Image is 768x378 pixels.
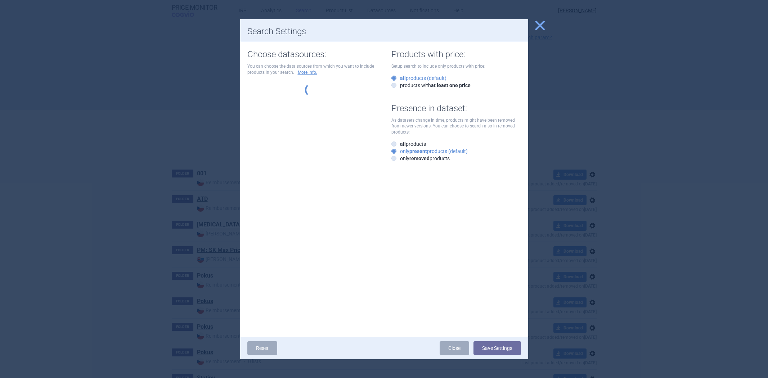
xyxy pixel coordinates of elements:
strong: all [400,141,406,147]
label: products with [391,82,471,89]
p: You can choose the data sources from which you want to include products in your search. [247,63,377,76]
p: As datasets change in time, products might have been removed from newer versions. You can choose ... [391,117,521,135]
h1: Presence in dataset: [391,103,521,114]
a: Reset [247,341,277,355]
h1: Choose datasources: [247,49,377,60]
h1: Products with price: [391,49,521,60]
strong: removed [409,156,430,161]
h1: Search Settings [247,26,521,37]
button: Save Settings [473,341,521,355]
label: only products (default) [391,148,468,155]
p: Setup search to include only products with price: [391,63,521,69]
strong: all [400,75,406,81]
strong: at least one price [431,82,471,88]
label: products [391,140,426,148]
label: products (default) [391,75,446,82]
strong: present [409,148,427,154]
a: Close [440,341,469,355]
a: More info. [298,69,317,76]
label: only products [391,155,450,162]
